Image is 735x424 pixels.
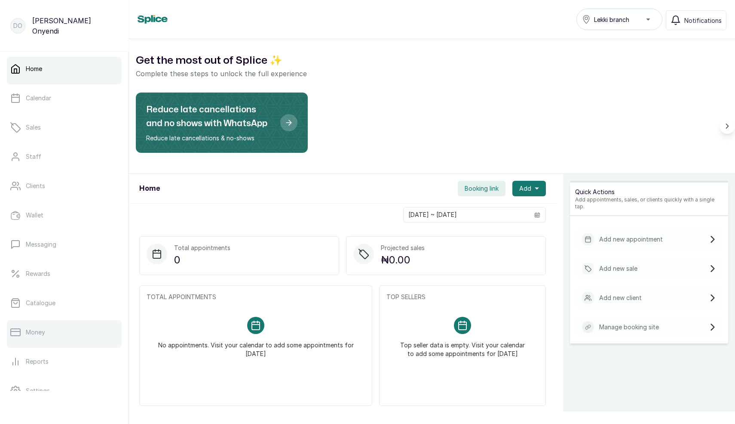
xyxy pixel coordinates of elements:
a: Sales [7,115,122,139]
p: Home [26,65,42,73]
input: Select date [404,207,529,222]
p: ₦0.00 [381,252,425,268]
p: Messaging [26,240,56,249]
p: Quick Actions [575,188,723,196]
p: Money [26,328,45,337]
p: Reports [26,357,49,366]
button: Notifications [666,10,726,30]
button: Booking link [458,181,505,196]
p: Top seller data is empty. Visit your calendar to add some appointments for [DATE] [397,334,528,358]
span: Lekki branch [594,15,629,24]
a: Catalogue [7,291,122,315]
p: No appointments. Visit your calendar to add some appointments for [DATE] [157,334,355,358]
p: Total appointments [174,244,230,252]
p: Add new sale [599,264,637,273]
p: 0 [174,252,230,268]
p: Add new client [599,294,642,302]
span: Booking link [465,184,499,193]
p: [PERSON_NAME] Onyendi [32,15,118,36]
p: Sales [26,123,41,132]
p: Staff [26,152,41,161]
button: Lekki branch [576,9,662,30]
a: Clients [7,174,122,198]
h1: Home [139,183,160,194]
button: Add [512,181,546,196]
p: Complete these steps to unlock the full experience [136,68,728,79]
p: Calendar [26,94,51,102]
p: Reduce late cancellations & no-shows [146,134,273,142]
a: Messaging [7,232,122,257]
p: Projected sales [381,244,425,252]
svg: calendar [534,212,540,218]
p: Add new appointment [599,235,663,244]
span: Notifications [684,16,722,25]
p: Manage booking site [599,323,659,331]
p: TOTAL APPOINTMENTS [147,293,365,301]
p: Settings [26,387,50,395]
a: Staff [7,145,122,169]
button: Scroll right [720,118,735,134]
p: DO [13,22,22,30]
p: Add appointments, sales, or clients quickly with a single tap. [575,196,723,210]
a: Wallet [7,203,122,227]
div: Reduce late cancellations and no shows with WhatsApp [136,93,308,153]
a: Reports [7,350,122,374]
a: Home [7,57,122,81]
h2: Reduce late cancellations and no shows with WhatsApp [146,103,273,130]
p: Rewards [26,269,50,278]
p: Catalogue [26,299,55,307]
p: Wallet [26,211,43,220]
span: Add [519,184,531,193]
p: TOP SELLERS [386,293,539,301]
a: Calendar [7,86,122,110]
h2: Get the most out of Splice ✨ [136,53,728,68]
a: Settings [7,379,122,403]
p: Clients [26,182,45,190]
a: Rewards [7,262,122,286]
a: Money [7,320,122,344]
